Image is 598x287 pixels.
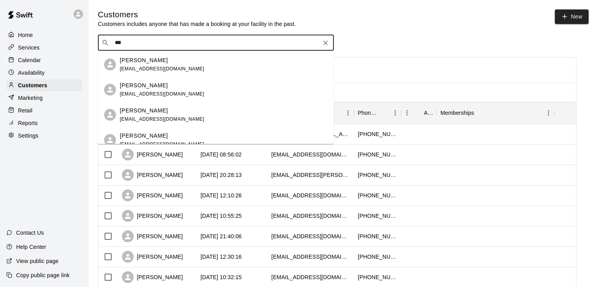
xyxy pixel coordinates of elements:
[104,59,116,70] div: Rahim Jivraj
[401,107,413,119] button: Menu
[122,230,183,242] div: [PERSON_NAME]
[120,81,168,90] p: [PERSON_NAME]
[122,169,183,181] div: [PERSON_NAME]
[358,212,397,220] div: +16043606456
[358,253,397,261] div: +16049080568
[358,171,397,179] div: +17789280028
[267,102,354,124] div: Email
[18,69,45,77] p: Availability
[120,107,168,115] p: [PERSON_NAME]
[16,243,46,251] p: Help Center
[18,119,38,127] p: Reports
[18,107,33,114] p: Retail
[424,102,432,124] div: Age
[18,94,43,102] p: Marketing
[6,54,82,66] a: Calendar
[320,37,331,48] button: Clear
[358,151,397,158] div: +17788362454
[6,105,82,116] a: Retail
[271,232,350,240] div: trace.chu@gmail.com
[271,151,350,158] div: sonjamnm@yahoo.ca
[271,191,350,199] div: attlereagan@gmail.com
[104,134,116,146] div: Sarah Benedetti
[120,66,204,72] span: [EMAIL_ADDRESS][DOMAIN_NAME]
[474,107,485,118] button: Sort
[401,102,436,124] div: Age
[440,102,474,124] div: Memberships
[122,149,183,160] div: [PERSON_NAME]
[120,91,204,97] span: [EMAIL_ADDRESS][DOMAIN_NAME]
[16,229,44,237] p: Contact Us
[358,273,397,281] div: +16047267825
[378,107,389,118] button: Sort
[201,151,242,158] div: 2025-08-15 08:56:02
[120,56,168,64] p: [PERSON_NAME]
[271,253,350,261] div: bnaphegyi@gmail.com
[6,92,82,104] a: Marketing
[120,142,204,147] span: [EMAIL_ADDRESS][DOMAIN_NAME]
[122,271,183,283] div: [PERSON_NAME]
[201,212,242,220] div: 2025-08-08 10:55:25
[18,81,47,89] p: Customers
[120,132,168,140] p: [PERSON_NAME]
[98,35,334,51] div: Search customers by name or email
[104,84,116,96] div: Daniel Graham
[6,67,82,79] a: Availability
[342,107,354,119] button: Menu
[413,107,424,118] button: Sort
[358,191,397,199] div: +17782311889
[358,232,397,240] div: +16047876410
[436,102,554,124] div: Memberships
[120,116,204,122] span: [EMAIL_ADDRESS][DOMAIN_NAME]
[6,117,82,129] a: Reports
[6,130,82,142] a: Settings
[271,212,350,220] div: blairwcasey@gmail.com
[201,253,242,261] div: 2025-08-07 12:30:16
[555,9,589,24] a: New
[18,31,33,39] p: Home
[358,130,397,138] div: +16048139868
[122,189,183,201] div: [PERSON_NAME]
[201,232,242,240] div: 2025-08-07 21:40:06
[122,251,183,263] div: [PERSON_NAME]
[358,102,378,124] div: Phone Number
[201,171,242,179] div: 2025-08-14 20:28:13
[16,257,59,265] p: View public page
[18,132,39,140] p: Settings
[18,56,41,64] p: Calendar
[354,102,401,124] div: Phone Number
[122,210,183,222] div: [PERSON_NAME]
[543,107,554,119] button: Menu
[16,271,70,279] p: Copy public page link
[389,107,401,119] button: Menu
[6,79,82,91] a: Customers
[271,171,350,179] div: tam.penny@gmail.com
[201,273,242,281] div: 2025-08-06 10:32:15
[201,191,242,199] div: 2025-08-09 12:10:26
[18,44,40,52] p: Services
[104,109,116,121] div: Sarah Hoffman
[98,9,296,20] h5: Customers
[6,29,82,41] a: Home
[98,20,296,28] p: Customers includes anyone that has made a booking at your facility in the past.
[271,273,350,281] div: shing.tam@gmail.com
[6,42,82,53] a: Services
